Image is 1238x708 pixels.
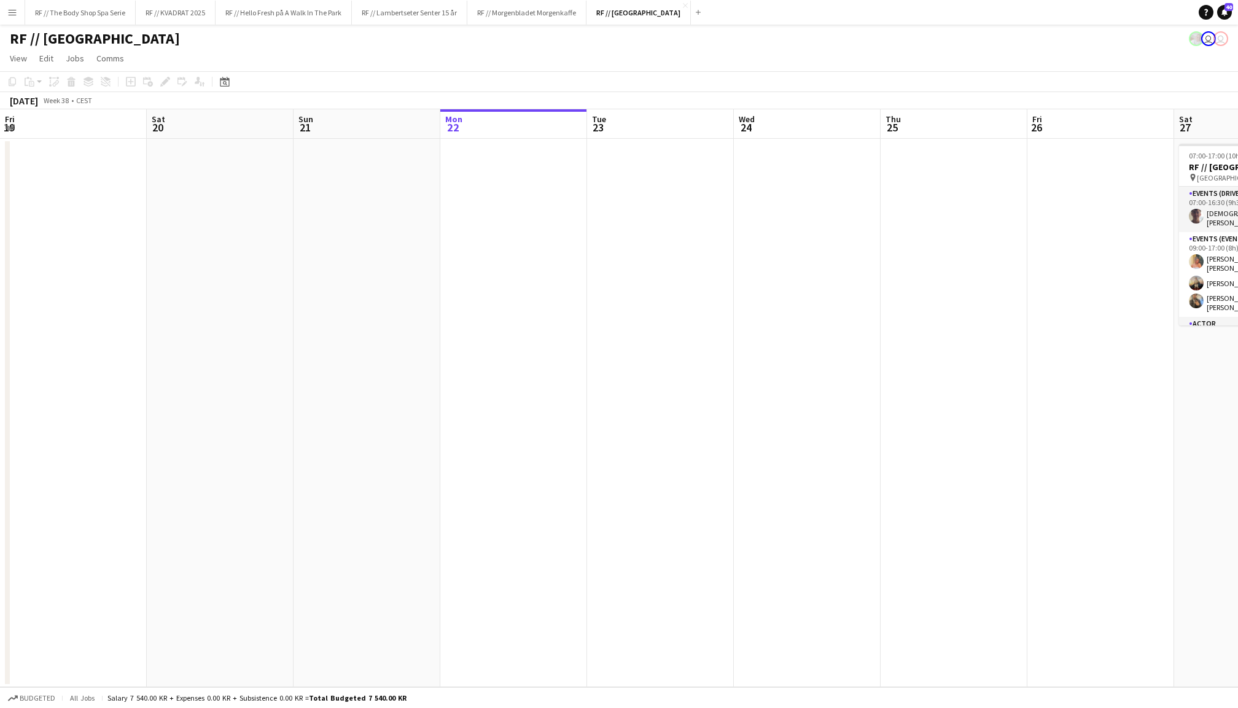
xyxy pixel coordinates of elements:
span: Total Budgeted 7 540.00 KR [309,693,407,702]
button: RF // Morgenbladet Morgenkaffe [467,1,586,25]
a: Jobs [61,50,89,66]
app-user-avatar: Tina Raugstad [1189,31,1204,46]
button: RF // The Body Shop Spa Serie [25,1,136,25]
span: Budgeted [20,694,55,702]
span: 19 [3,120,15,134]
app-user-avatar: Marit Holvik [1201,31,1216,46]
span: 21 [297,120,313,134]
button: Budgeted [6,691,57,705]
span: Comms [96,53,124,64]
a: 40 [1217,5,1232,20]
a: View [5,50,32,66]
span: All jobs [68,693,97,702]
span: 25 [884,120,901,134]
button: RF // Lambertseter Senter 15 år [352,1,467,25]
div: CEST [76,96,92,105]
span: Jobs [66,53,84,64]
button: RF // KVADRAT 2025 [136,1,216,25]
span: Edit [39,53,53,64]
span: 26 [1030,120,1042,134]
span: 20 [150,120,165,134]
button: RF // Hello Fresh på A Walk In The Park [216,1,352,25]
span: Week 38 [41,96,71,105]
span: 23 [590,120,606,134]
a: Edit [34,50,58,66]
div: Salary 7 540.00 KR + Expenses 0.00 KR + Subsistence 0.00 KR = [107,693,407,702]
span: Tue [592,114,606,125]
div: [DATE] [10,95,38,107]
h1: RF // [GEOGRAPHIC_DATA] [10,29,180,48]
span: 24 [737,120,755,134]
span: Sun [298,114,313,125]
span: 40 [1224,3,1233,11]
app-user-avatar: Alexander Skeppland Hole [1213,31,1228,46]
span: Thu [886,114,901,125]
a: Comms [91,50,129,66]
span: View [10,53,27,64]
span: Fri [1032,114,1042,125]
span: Sat [152,114,165,125]
span: Sat [1179,114,1193,125]
span: Wed [739,114,755,125]
span: 27 [1177,120,1193,134]
button: RF // [GEOGRAPHIC_DATA] [586,1,691,25]
span: 22 [443,120,462,134]
span: Mon [445,114,462,125]
span: Fri [5,114,15,125]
